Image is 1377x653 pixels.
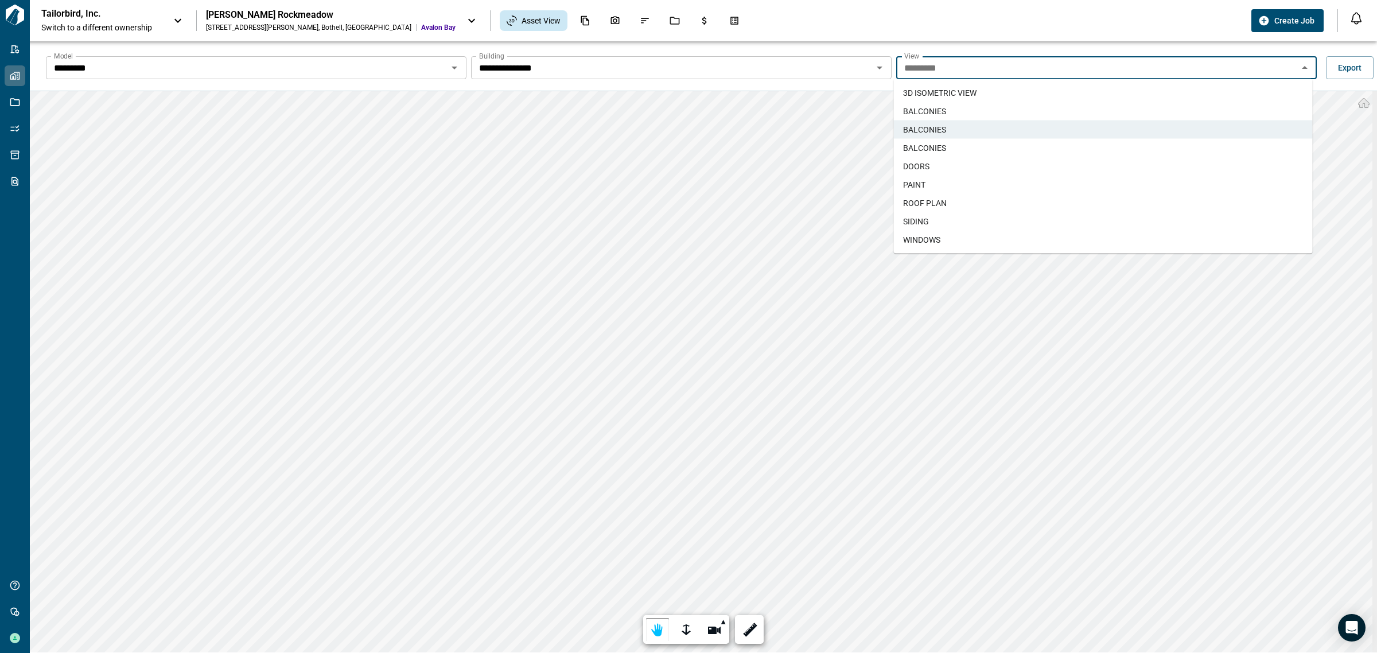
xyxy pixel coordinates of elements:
span: DOORS [903,161,929,172]
span: SIDING [903,216,929,227]
div: Open Intercom Messenger [1338,614,1366,642]
span: Export [1338,62,1362,73]
div: Budgets [693,11,717,30]
span: PAINT [903,179,925,191]
button: Open notification feed [1347,9,1366,28]
span: BALCONIES [903,124,946,135]
span: BALCONIES [903,106,946,117]
button: Open [872,60,888,76]
div: Photos [603,11,627,30]
div: Takeoff Center [722,11,746,30]
div: [STREET_ADDRESS][PERSON_NAME] , Bothell , [GEOGRAPHIC_DATA] [206,23,411,32]
span: 3D ISOMETRIC VIEW​ [903,87,977,99]
button: Export [1326,56,1374,79]
label: Building [479,51,504,61]
div: Jobs [663,11,687,30]
button: Open [446,60,462,76]
span: BALCONIES [903,142,946,154]
div: [PERSON_NAME] Rockmeadow [206,9,456,21]
span: ROOF PLAN [903,197,947,209]
div: Asset View [500,10,567,31]
label: Model [54,51,73,61]
span: WINDOWS [903,234,940,246]
button: Create Job [1251,9,1324,32]
button: Close [1297,60,1313,76]
span: Avalon Bay [421,23,456,32]
div: Issues & Info [633,11,657,30]
label: View [904,51,919,61]
span: Switch to a different ownership [41,22,162,33]
span: Asset View [522,15,561,26]
div: Documents [573,11,597,30]
p: Tailorbird, Inc. [41,8,145,20]
span: Create Job [1274,15,1314,26]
